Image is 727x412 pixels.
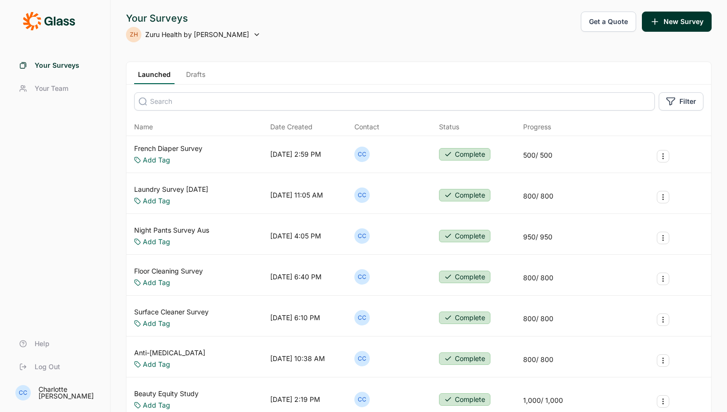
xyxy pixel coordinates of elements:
button: Complete [439,312,490,324]
input: Search [134,92,655,111]
div: [DATE] 11:05 AM [270,190,323,200]
div: CC [354,228,370,244]
button: Survey Actions [657,273,669,285]
button: Filter [659,92,703,111]
span: Name [134,122,153,132]
a: Laundry Survey [DATE] [134,185,208,194]
a: Add Tag [143,400,170,410]
span: Date Created [270,122,313,132]
button: Get a Quote [581,12,636,32]
button: Complete [439,148,490,161]
div: 1,000 / 1,000 [523,396,563,405]
div: CC [354,269,370,285]
a: Anti-[MEDICAL_DATA] [134,348,205,358]
span: Your Surveys [35,61,79,70]
a: Add Tag [143,155,170,165]
button: Survey Actions [657,150,669,162]
a: Add Tag [143,196,170,206]
div: 500 / 500 [523,150,552,160]
a: Beauty Equity Study [134,389,199,399]
button: Complete [439,352,490,365]
button: Complete [439,230,490,242]
a: Add Tag [143,237,170,247]
span: Zuru Health by [PERSON_NAME] [145,30,249,39]
div: [DATE] 2:59 PM [270,150,321,159]
a: Floor Cleaning Survey [134,266,203,276]
div: 950 / 950 [523,232,552,242]
button: Complete [439,271,490,283]
div: [DATE] 6:40 PM [270,272,322,282]
a: Launched [134,70,175,84]
div: Charlotte [PERSON_NAME] [38,386,99,400]
button: Survey Actions [657,395,669,408]
span: Filter [679,97,696,106]
div: 800 / 800 [523,314,553,324]
div: [DATE] 6:10 PM [270,313,320,323]
div: 800 / 800 [523,273,553,283]
div: CC [354,351,370,366]
div: CC [354,392,370,407]
span: Your Team [35,84,68,93]
div: Your Surveys [126,12,261,25]
div: ZH [126,27,141,42]
button: Survey Actions [657,313,669,326]
div: Status [439,122,459,132]
div: [DATE] 4:05 PM [270,231,321,241]
div: CC [354,147,370,162]
div: Contact [354,122,379,132]
div: 800 / 800 [523,355,553,364]
button: Complete [439,393,490,406]
div: 800 / 800 [523,191,553,201]
span: Help [35,339,50,349]
div: CC [15,385,31,400]
a: Surface Cleaner Survey [134,307,209,317]
a: Add Tag [143,278,170,287]
button: Complete [439,189,490,201]
div: CC [354,187,370,203]
div: [DATE] 10:38 AM [270,354,325,363]
span: Log Out [35,362,60,372]
button: Survey Actions [657,232,669,244]
div: [DATE] 2:19 PM [270,395,320,404]
a: Add Tag [143,360,170,369]
button: Survey Actions [657,354,669,367]
div: CC [354,310,370,325]
a: French Diaper Survey [134,144,202,153]
a: Drafts [182,70,209,84]
a: Add Tag [143,319,170,328]
a: Night Pants Survey Aus [134,225,209,235]
button: New Survey [642,12,712,32]
div: Progress [523,122,551,132]
button: Survey Actions [657,191,669,203]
